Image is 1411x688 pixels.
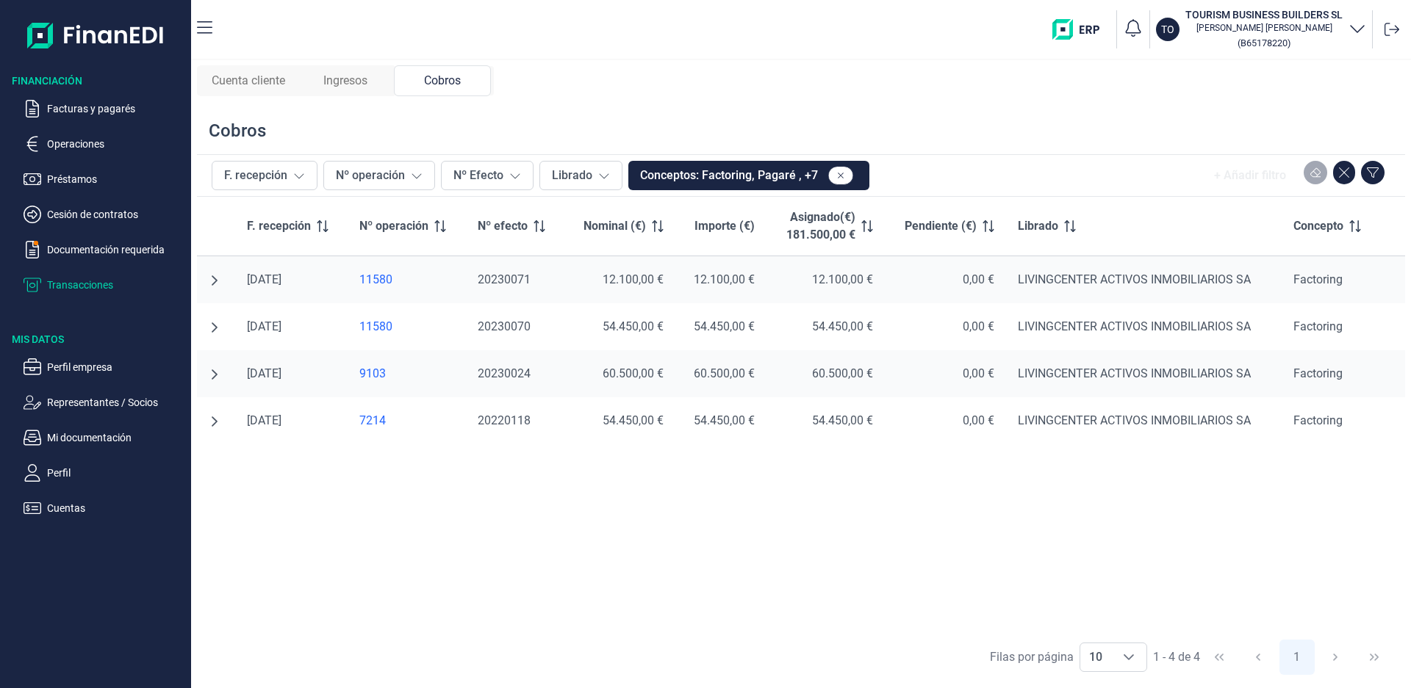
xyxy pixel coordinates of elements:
[209,275,220,286] button: undefined null
[478,319,531,333] span: 20230070
[24,429,185,446] button: Mi documentación
[47,206,185,223] p: Cesión de contratos
[441,161,534,190] button: Nº Efecto
[24,499,185,517] button: Cuentas
[323,161,435,190] button: Nº operación
[209,416,220,427] button: undefined null
[1018,413,1270,428] div: LIVINGCENTER ACTIVOS INMOBILIARIOS SA
[209,322,220,333] button: undefined null
[1202,640,1237,675] button: First Page
[778,272,873,287] div: 12.100,00 €
[27,12,165,59] img: Logo de aplicación
[905,217,977,235] span: Pendiente (€)
[539,161,622,190] button: Librado
[247,272,337,287] div: [DATE]
[359,413,454,428] a: 7214
[24,135,185,153] button: Operaciones
[576,319,664,334] div: 54.450,00 €
[24,358,185,376] button: Perfil empresa
[247,217,311,235] span: F. recepción
[200,65,297,96] div: Cuenta cliente
[247,366,337,381] div: [DATE]
[1293,217,1343,235] span: Concepto
[47,464,185,482] p: Perfil
[478,217,528,235] span: Nº efecto
[1318,640,1353,675] button: Next Page
[1293,272,1343,286] span: Factoring
[897,319,994,334] div: 0,00 €
[1153,651,1200,663] span: 1 - 4 de 4
[576,272,664,287] div: 12.100,00 €
[47,170,185,188] p: Préstamos
[247,413,337,428] div: [DATE]
[47,499,185,517] p: Cuentas
[47,394,185,411] p: Representantes / Socios
[359,217,428,235] span: Nº operación
[1111,643,1146,671] div: Choose
[1018,319,1270,334] div: LIVINGCENTER ACTIVOS INMOBILIARIOS SA
[1241,640,1276,675] button: Previous Page
[1238,37,1290,48] small: Copiar cif
[1161,22,1174,37] p: TO
[359,272,454,287] a: 11580
[1293,366,1343,380] span: Factoring
[424,72,461,90] span: Cobros
[47,135,185,153] p: Operaciones
[359,319,454,334] a: 11580
[778,366,873,381] div: 60.500,00 €
[478,272,531,286] span: 20230071
[394,65,491,96] div: Cobros
[1293,413,1343,427] span: Factoring
[24,241,185,258] button: Documentación requerida
[24,394,185,411] button: Representantes / Socios
[1185,22,1343,34] p: [PERSON_NAME] [PERSON_NAME]
[778,413,873,428] div: 54.450,00 €
[897,272,994,287] div: 0,00 €
[24,206,185,223] button: Cesión de contratos
[1018,217,1058,235] span: Librado
[47,429,185,446] p: Mi documentación
[478,413,531,427] span: 20220118
[694,217,755,235] span: Importe (€)
[786,226,855,244] p: 181.500,00 €
[897,413,994,428] div: 0,00 €
[584,217,646,235] span: Nominal (€)
[323,72,367,90] span: Ingresos
[1156,7,1366,51] button: TOTOURISM BUSINESS BUILDERS SL[PERSON_NAME] [PERSON_NAME](B65178220)
[47,358,185,376] p: Perfil empresa
[897,366,994,381] div: 0,00 €
[47,100,185,117] p: Facturas y pagarés
[247,319,337,334] div: [DATE]
[687,272,755,287] div: 12.100,00 €
[576,366,664,381] div: 60.500,00 €
[209,369,220,380] button: undefined null
[990,648,1074,666] div: Filas por página
[1293,319,1343,333] span: Factoring
[628,161,869,190] button: Conceptos: Factoring, Pagaré , +7
[24,170,185,188] button: Préstamos
[1018,272,1270,287] div: LIVINGCENTER ACTIVOS INMOBILIARIOS SA
[24,464,185,482] button: Perfil
[1052,19,1110,40] img: erp
[1357,640,1392,675] button: Last Page
[297,65,394,96] div: Ingresos
[212,161,317,190] button: F. recepción
[790,209,855,226] p: Asignado(€)
[1080,643,1111,671] span: 10
[687,413,755,428] div: 54.450,00 €
[47,241,185,258] p: Documentación requerida
[209,119,266,142] div: Cobros
[24,100,185,117] button: Facturas y pagarés
[359,366,454,381] a: 9103
[1185,7,1343,22] h3: TOURISM BUSINESS BUILDERS SL
[778,319,873,334] div: 54.450,00 €
[687,366,755,381] div: 60.500,00 €
[24,276,185,294] button: Transacciones
[1279,640,1315,675] button: Page 1
[1018,366,1270,381] div: LIVINGCENTER ACTIVOS INMOBILIARIOS SA
[212,72,285,90] span: Cuenta cliente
